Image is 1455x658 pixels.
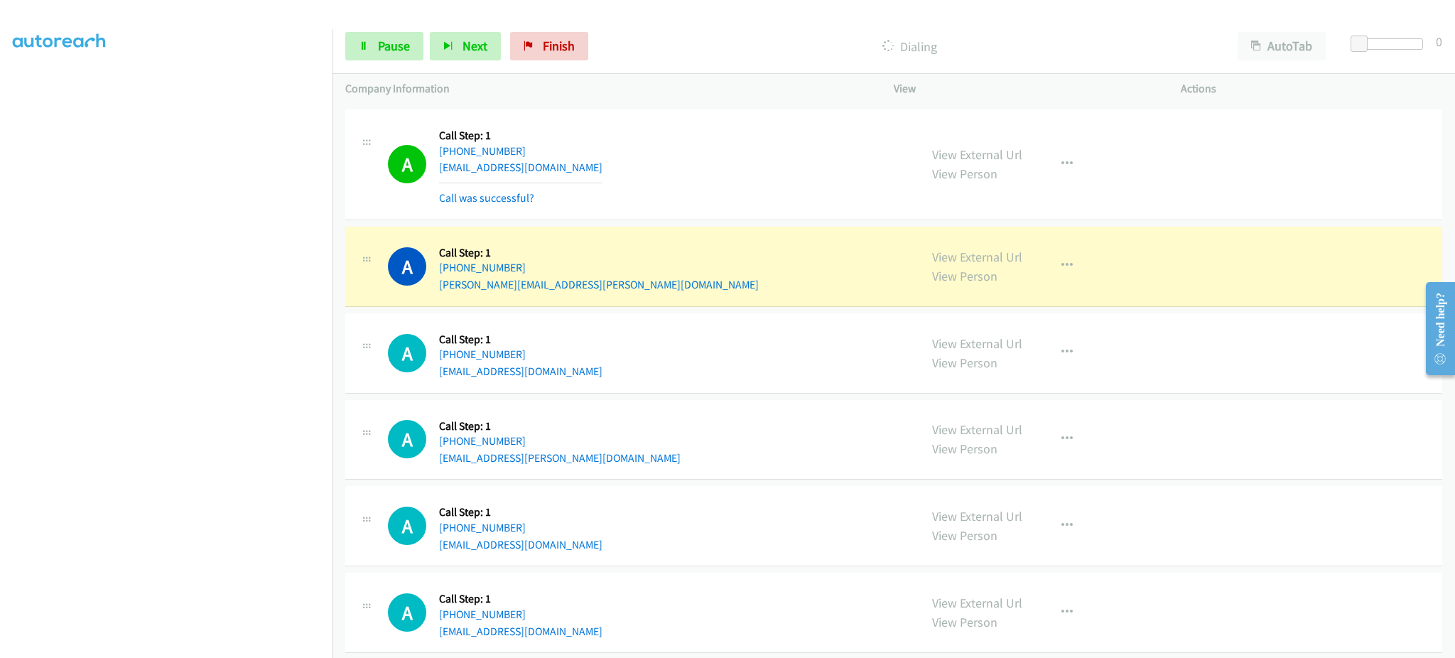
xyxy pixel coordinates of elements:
a: [EMAIL_ADDRESS][DOMAIN_NAME] [439,538,602,551]
h5: Call Step: 1 [439,333,602,347]
a: [PHONE_NUMBER] [439,521,526,534]
a: [EMAIL_ADDRESS][PERSON_NAME][DOMAIN_NAME] [439,451,681,465]
h1: A [388,334,426,372]
a: View External Url [932,421,1022,438]
h5: Call Step: 1 [439,505,602,519]
iframe: Resource Center [1415,272,1455,385]
a: View Person [932,355,997,371]
button: AutoTab [1238,32,1326,60]
a: View External Url [932,335,1022,352]
p: View [894,80,1155,97]
a: [EMAIL_ADDRESS][DOMAIN_NAME] [439,625,602,638]
a: Call was successful? [439,191,534,205]
h5: Call Step: 1 [439,592,602,606]
a: View External Url [932,146,1022,163]
div: 0 [1436,32,1442,51]
button: Next [430,32,501,60]
a: [EMAIL_ADDRESS][DOMAIN_NAME] [439,365,602,378]
div: The call is yet to be attempted [388,420,426,458]
a: View Person [932,441,997,457]
a: [PERSON_NAME][EMAIL_ADDRESS][PERSON_NAME][DOMAIN_NAME] [439,278,759,291]
a: View External Url [932,249,1022,265]
a: [PHONE_NUMBER] [439,144,526,158]
a: View External Url [932,595,1022,611]
a: View Person [932,166,997,182]
span: Pause [378,38,410,54]
h5: Call Step: 1 [439,246,759,260]
a: Finish [510,32,588,60]
a: [PHONE_NUMBER] [439,608,526,621]
h1: A [388,593,426,632]
a: View External Url [932,508,1022,524]
a: View Person [932,527,997,544]
a: View Person [932,614,997,630]
h5: Call Step: 1 [439,129,602,143]
div: The call is yet to be attempted [388,507,426,545]
a: View Person [932,268,997,284]
a: Pause [345,32,423,60]
h5: Call Step: 1 [439,419,681,433]
p: Dialing [607,37,1212,56]
span: Next [463,38,487,54]
div: The call is yet to be attempted [388,593,426,632]
h1: A [388,247,426,286]
a: [PHONE_NUMBER] [439,434,526,448]
h1: A [388,145,426,183]
div: Delay between calls (in seconds) [1358,38,1423,50]
a: [EMAIL_ADDRESS][DOMAIN_NAME] [439,161,602,174]
p: Actions [1181,80,1442,97]
a: [PHONE_NUMBER] [439,347,526,361]
span: Finish [543,38,575,54]
a: [PHONE_NUMBER] [439,261,526,274]
p: Company Information [345,80,868,97]
h1: A [388,507,426,545]
h1: A [388,420,426,458]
